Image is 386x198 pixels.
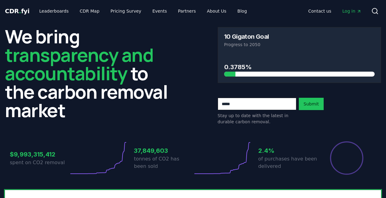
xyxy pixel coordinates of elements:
[5,7,29,15] a: CDR.fyi
[106,6,146,17] a: Pricing Survey
[258,155,317,170] p: of purchases have been delivered
[329,141,364,175] div: Percentage of sales delivered
[134,146,193,155] h3: 37,849,603
[10,159,69,166] p: spent on CO2 removal
[202,6,231,17] a: About Us
[224,34,269,40] h3: 10 Gigaton Goal
[173,6,201,17] a: Partners
[337,6,366,17] a: Log in
[5,7,29,15] span: CDR fyi
[232,6,252,17] a: Blog
[75,6,104,17] a: CDR Map
[5,42,153,86] span: transparency and accountability
[19,7,21,15] span: .
[147,6,172,17] a: Events
[299,98,324,110] button: Submit
[342,8,361,14] span: Log in
[134,155,193,170] p: tonnes of CO2 has been sold
[218,113,296,125] p: Stay up to date with the latest in durable carbon removal.
[224,42,375,48] p: Progress to 2050
[303,6,366,17] nav: Main
[5,27,169,119] h2: We bring to the carbon removal market
[258,146,317,155] h3: 2.4%
[34,6,252,17] nav: Main
[303,6,336,17] a: Contact us
[224,62,375,72] h3: 0.3785%
[10,150,69,159] h3: $9,993,315,412
[34,6,74,17] a: Leaderboards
